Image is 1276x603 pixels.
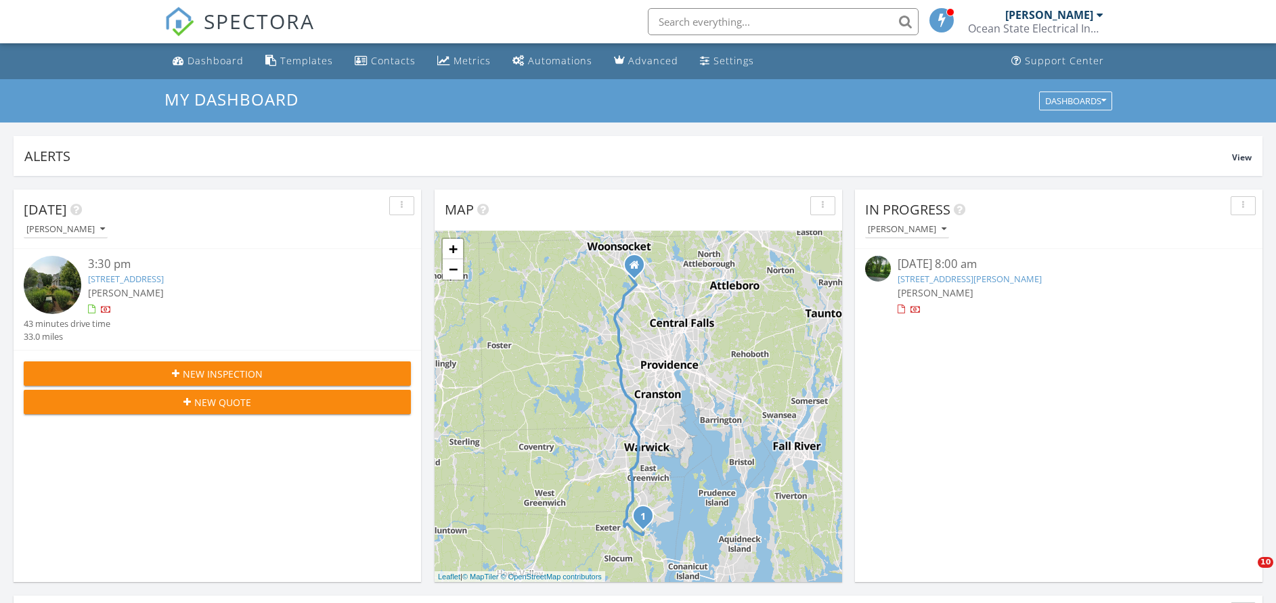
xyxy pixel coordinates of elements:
div: Support Center [1025,54,1104,67]
span: New Inspection [183,367,263,381]
a: Automations (Basic) [507,49,598,74]
div: Settings [713,54,754,67]
div: | [435,571,605,583]
span: View [1232,152,1252,163]
div: 1320 Eddie Dowling Hwy, Lincoln RI 02865 [634,265,642,273]
div: Advanced [628,54,678,67]
span: [PERSON_NAME] [898,286,973,299]
a: Leaflet [438,573,460,581]
div: Dashboard [188,54,244,67]
i: 1 [640,512,646,522]
div: 3:30 pm [88,256,378,273]
div: Alerts [24,147,1232,165]
img: The Best Home Inspection Software - Spectora [164,7,194,37]
span: In Progress [865,200,950,219]
a: Settings [695,49,760,74]
button: Dashboards [1039,91,1112,110]
span: Map [445,200,474,219]
a: Zoom out [443,259,463,280]
div: Dashboards [1045,96,1106,106]
div: [PERSON_NAME] [26,225,105,234]
span: SPECTORA [204,7,315,35]
a: Templates [260,49,338,74]
a: Zoom in [443,239,463,259]
span: [PERSON_NAME] [88,286,164,299]
button: [PERSON_NAME] [865,221,949,239]
div: [DATE] 8:00 am [898,256,1220,273]
span: New Quote [194,395,251,409]
a: © OpenStreetMap contributors [501,573,602,581]
a: Contacts [349,49,421,74]
a: Support Center [1006,49,1109,74]
span: My Dashboard [164,88,299,110]
div: 33.0 miles [24,330,110,343]
div: Metrics [454,54,491,67]
span: 10 [1258,557,1273,568]
div: [PERSON_NAME] [868,225,946,234]
img: streetview [865,256,891,282]
div: Contacts [371,54,416,67]
div: 204 Wickford Ct 31, North Kingstown, RI 02852 [643,516,651,524]
a: © MapTiler [462,573,499,581]
img: streetview [24,256,81,313]
a: [STREET_ADDRESS][PERSON_NAME] [898,273,1042,285]
button: New Quote [24,390,411,414]
a: 3:30 pm [STREET_ADDRESS] [PERSON_NAME] 43 minutes drive time 33.0 miles [24,256,411,343]
button: [PERSON_NAME] [24,221,108,239]
div: Automations [528,54,592,67]
div: [PERSON_NAME] [1005,8,1093,22]
div: 43 minutes drive time [24,317,110,330]
a: Metrics [432,49,496,74]
div: Templates [280,54,333,67]
a: [STREET_ADDRESS] [88,273,164,285]
a: Dashboard [167,49,249,74]
a: SPECTORA [164,18,315,47]
div: Ocean State Electrical Inspections Services [968,22,1103,35]
input: Search everything... [648,8,919,35]
a: Advanced [609,49,684,74]
a: [DATE] 8:00 am [STREET_ADDRESS][PERSON_NAME] [PERSON_NAME] [865,256,1252,316]
button: New Inspection [24,361,411,386]
span: [DATE] [24,200,67,219]
iframe: Intercom live chat [1230,557,1262,589]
